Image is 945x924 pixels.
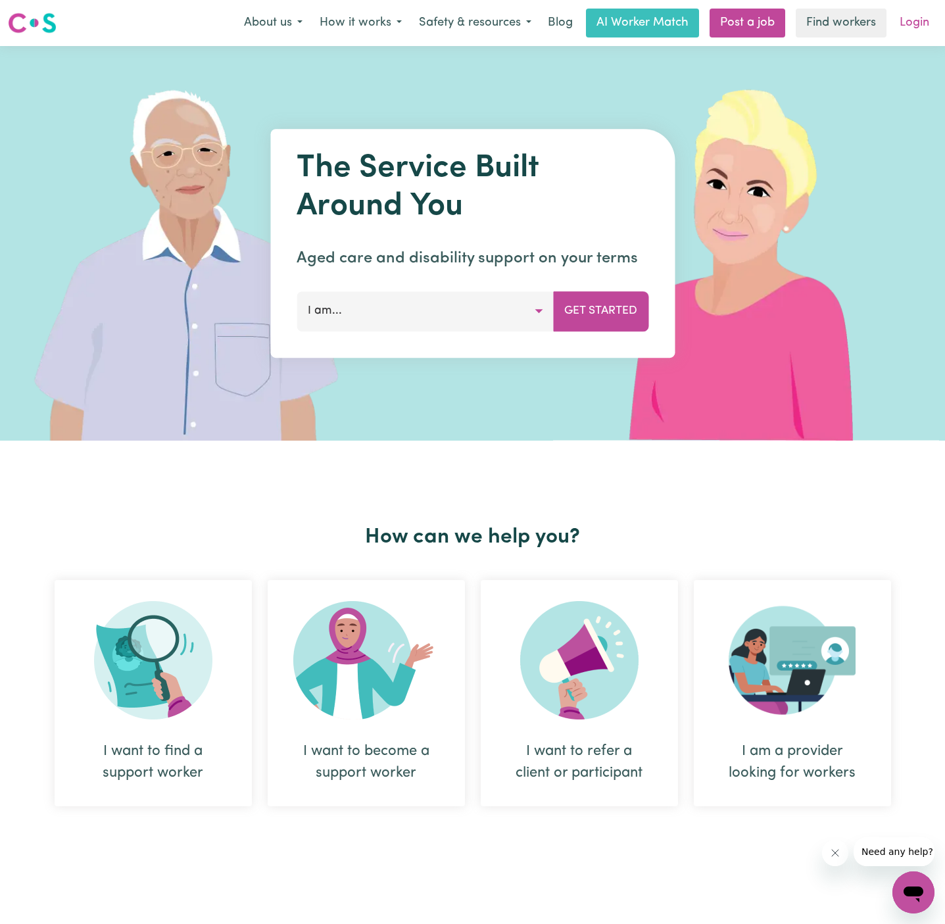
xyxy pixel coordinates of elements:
[235,9,311,37] button: About us
[822,840,848,866] iframe: Close message
[410,9,540,37] button: Safety & resources
[311,9,410,37] button: How it works
[892,9,937,37] a: Login
[293,601,439,719] img: Become Worker
[512,741,646,784] div: I want to refer a client or participant
[520,601,639,719] img: Refer
[481,580,678,806] div: I want to refer a client or participant
[553,291,648,331] button: Get Started
[86,741,220,784] div: I want to find a support worker
[55,580,252,806] div: I want to find a support worker
[299,741,433,784] div: I want to become a support worker
[297,291,554,331] button: I am...
[854,837,934,866] iframe: Message from company
[8,8,57,38] a: Careseekers logo
[8,11,57,35] img: Careseekers logo
[297,247,648,270] p: Aged care and disability support on your terms
[297,150,648,226] h1: The Service Built Around You
[586,9,699,37] a: AI Worker Match
[710,9,785,37] a: Post a job
[94,601,212,719] img: Search
[892,871,934,913] iframe: Button to launch messaging window
[796,9,886,37] a: Find workers
[725,741,860,784] div: I am a provider looking for workers
[729,601,856,719] img: Provider
[694,580,891,806] div: I am a provider looking for workers
[540,9,581,37] a: Blog
[268,580,465,806] div: I want to become a support worker
[47,525,899,550] h2: How can we help you?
